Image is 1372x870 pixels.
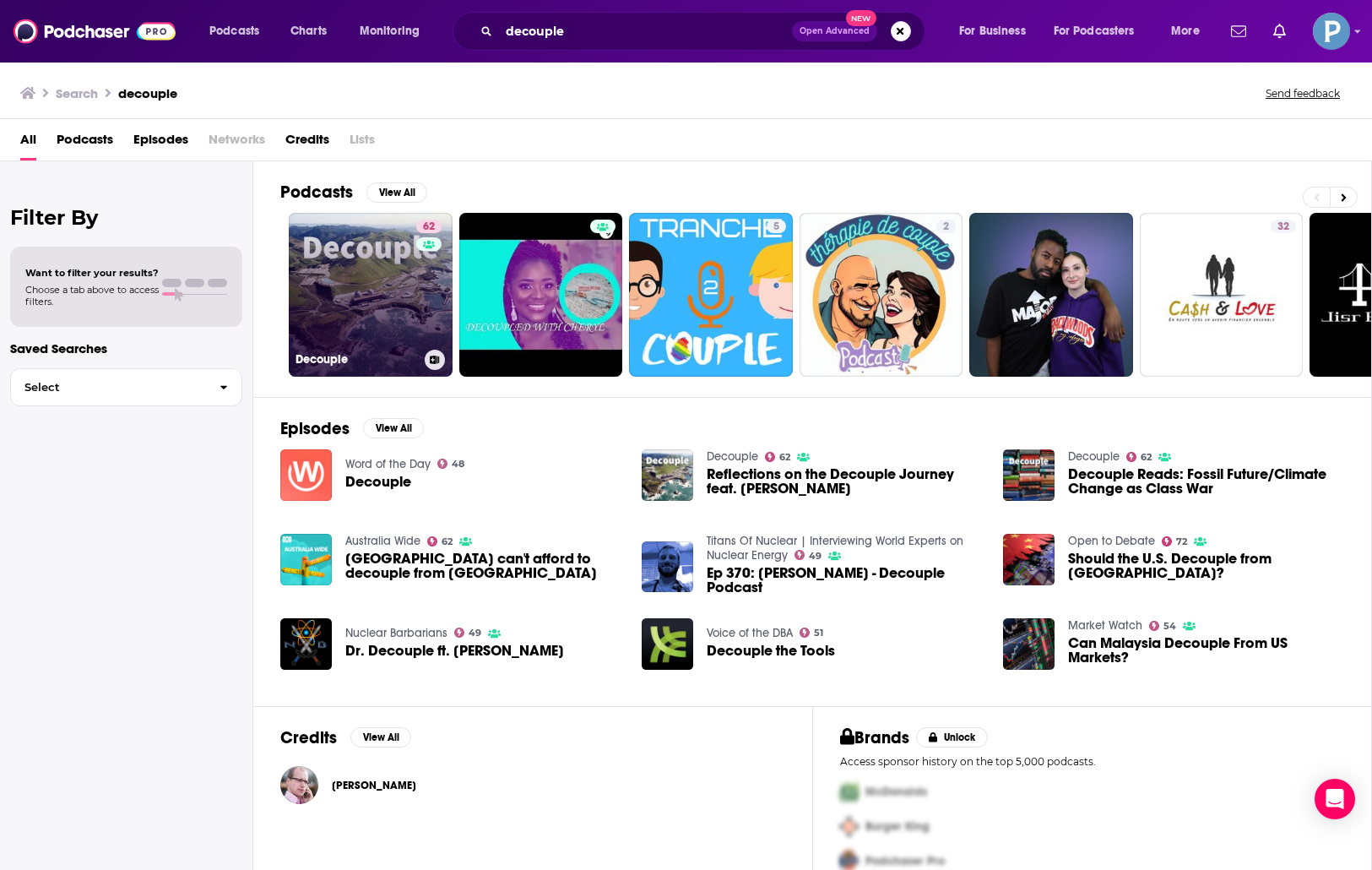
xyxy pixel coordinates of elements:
[833,809,865,844] img: Second Pro Logo
[840,727,910,748] h2: Brands
[1315,779,1355,819] div: Open Intercom Messenger
[280,418,424,439] a: EpisodesView All
[280,727,337,748] h2: Credits
[280,766,318,804] img: Marco Visscher
[765,452,791,462] a: 62
[348,18,442,45] button: open menu
[280,727,411,748] a: CreditsView All
[792,21,877,41] button: Open AdvancedNew
[14,15,176,47] img: Podchaser - Follow, Share and Rate Podcasts
[1068,552,1344,580] a: Should the U.S. Decouple from China?
[1313,13,1350,50] img: User Profile
[800,628,824,638] a: 51
[1141,454,1152,461] span: 62
[1068,467,1344,496] span: Decouple Reads: Fossil Future/Climate Change as Class War
[118,85,177,101] h3: decouple
[280,534,332,585] a: Australia can't afford to decouple from China
[345,552,621,580] a: Australia can't afford to decouple from China
[280,418,350,439] h2: Episodes
[1003,618,1055,670] img: Can Malaysia Decouple From US Markets?
[1313,13,1350,50] button: Show profile menu
[809,552,822,560] span: 49
[1224,17,1253,46] a: Show notifications dropdown
[209,19,259,43] span: Podcasts
[773,219,779,236] span: 5
[469,629,481,637] span: 49
[865,785,927,799] span: McDonalds
[846,10,876,26] span: New
[642,449,693,501] img: Reflections on the Decouple Journey feat. Jesse Freeston
[1159,18,1221,45] button: open menu
[290,19,327,43] span: Charts
[20,126,36,160] a: All
[936,220,956,233] a: 2
[767,220,786,233] a: 5
[289,213,453,377] a: 62Decouple
[423,219,435,236] span: 62
[280,449,332,501] img: Decouple
[1054,19,1135,43] span: For Podcasters
[360,19,420,43] span: Monitoring
[285,126,329,160] a: Credits
[707,566,983,595] span: Ep 370: [PERSON_NAME] - Decouple Podcast
[707,449,758,464] a: Decouple
[916,727,988,748] button: Unlock
[57,126,113,160] a: Podcasts
[10,368,242,406] button: Select
[332,779,416,792] a: Marco Visscher
[1271,220,1296,233] a: 32
[1003,449,1055,501] img: Decouple Reads: Fossil Future/Climate Change as Class War
[947,18,1047,45] button: open menu
[363,418,424,438] button: View All
[198,18,281,45] button: open menu
[642,541,693,593] a: Ep 370: Chris Keefer - Decouple Podcast
[296,352,418,367] h3: Decouple
[280,618,332,670] img: Dr. Decouple ft. Chris Keefer
[943,219,949,236] span: 2
[1171,19,1200,43] span: More
[779,454,790,461] span: 62
[427,536,453,546] a: 62
[707,626,793,640] a: Voice of the DBA
[345,475,411,489] span: Decouple
[279,18,337,45] a: Charts
[707,644,835,658] a: Decouple the Tools
[10,205,242,230] h2: Filter By
[707,467,983,496] a: Reflections on the Decouple Journey feat. Jesse Freeston
[452,460,464,468] span: 48
[209,126,265,160] span: Networks
[800,27,870,35] span: Open Advanced
[345,644,564,658] a: Dr. Decouple ft. Chris Keefer
[1140,213,1304,377] a: 32
[469,12,941,51] div: Search podcasts, credits, & more...
[345,552,621,580] span: [GEOGRAPHIC_DATA] can't afford to decouple from [GEOGRAPHIC_DATA]
[1162,536,1188,546] a: 72
[454,628,482,638] a: 49
[350,727,411,748] button: View All
[1043,18,1159,45] button: open menu
[280,182,427,203] a: PodcastsView All
[1261,86,1345,101] button: Send feedback
[1003,534,1055,585] a: Should the U.S. Decouple from China?
[629,213,793,377] a: 5
[25,284,159,307] span: Choose a tab above to access filters.
[25,267,159,279] span: Want to filter your results?
[1068,618,1142,633] a: Market Watch
[437,459,465,469] a: 48
[707,534,963,563] a: Titans Of Nuclear | Interviewing World Experts on Nuclear Energy
[416,220,442,233] a: 62
[1277,219,1289,236] span: 32
[1068,636,1344,665] span: Can Malaysia Decouple From US Markets?
[642,618,693,670] img: Decouple the Tools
